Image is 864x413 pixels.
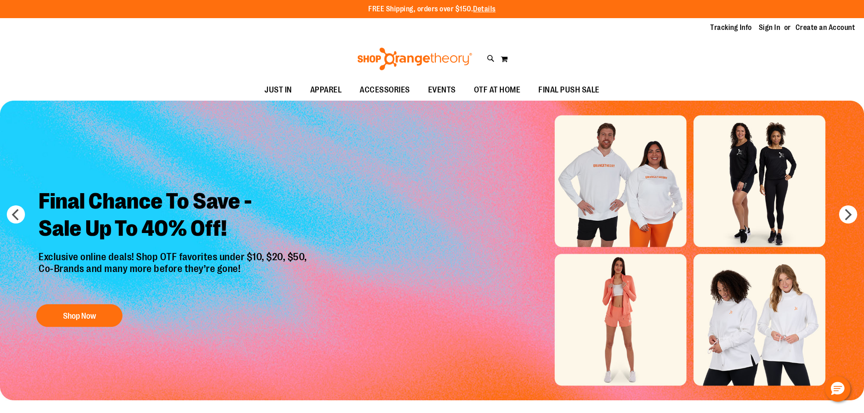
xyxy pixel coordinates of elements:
a: APPAREL [301,80,351,101]
span: FINAL PUSH SALE [538,80,600,100]
p: FREE Shipping, orders over $150. [368,4,496,15]
button: Hello, have a question? Let’s chat. [825,376,850,402]
span: APPAREL [310,80,342,100]
button: next [839,205,857,224]
img: Shop Orangetheory [356,48,473,70]
a: OTF AT HOME [465,80,530,101]
a: ACCESSORIES [351,80,419,101]
a: Sign In [759,23,781,33]
a: JUST IN [255,80,301,101]
a: Tracking Info [710,23,752,33]
a: Create an Account [796,23,855,33]
a: EVENTS [419,80,465,101]
span: OTF AT HOME [474,80,521,100]
span: ACCESSORIES [360,80,410,100]
p: Exclusive online deals! Shop OTF favorites under $10, $20, $50, Co-Brands and many more before th... [32,251,316,296]
span: JUST IN [264,80,292,100]
h2: Final Chance To Save - Sale Up To 40% Off! [32,181,316,251]
a: Final Chance To Save -Sale Up To 40% Off! Exclusive online deals! Shop OTF favorites under $10, $... [32,181,316,332]
a: Details [473,5,496,13]
button: prev [7,205,25,224]
span: EVENTS [428,80,456,100]
button: Shop Now [36,304,122,327]
a: FINAL PUSH SALE [529,80,609,101]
